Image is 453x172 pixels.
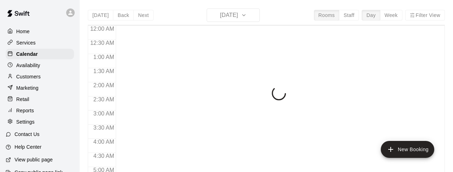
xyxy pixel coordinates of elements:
p: Services [16,39,36,46]
a: Calendar [6,49,74,59]
a: Reports [6,105,74,116]
p: Settings [16,118,35,125]
p: Customers [16,73,41,80]
span: 12:30 AM [88,40,116,46]
a: Settings [6,117,74,127]
span: 4:30 AM [92,153,116,159]
span: 3:30 AM [92,125,116,131]
p: Availability [16,62,40,69]
button: add [381,141,434,158]
p: Retail [16,96,29,103]
a: Customers [6,71,74,82]
span: 1:30 AM [92,68,116,74]
a: Home [6,26,74,37]
span: 4:00 AM [92,139,116,145]
span: 2:00 AM [92,82,116,88]
p: Calendar [16,51,38,58]
p: Marketing [16,84,39,91]
a: Availability [6,60,74,71]
p: Contact Us [15,131,40,138]
span: 12:00 AM [88,26,116,32]
p: Reports [16,107,34,114]
p: Home [16,28,30,35]
a: Marketing [6,83,74,93]
span: 1:00 AM [92,54,116,60]
p: View public page [15,156,53,163]
p: Help Center [15,143,41,150]
span: 3:00 AM [92,111,116,117]
a: Retail [6,94,74,105]
a: Services [6,37,74,48]
span: 2:30 AM [92,96,116,102]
